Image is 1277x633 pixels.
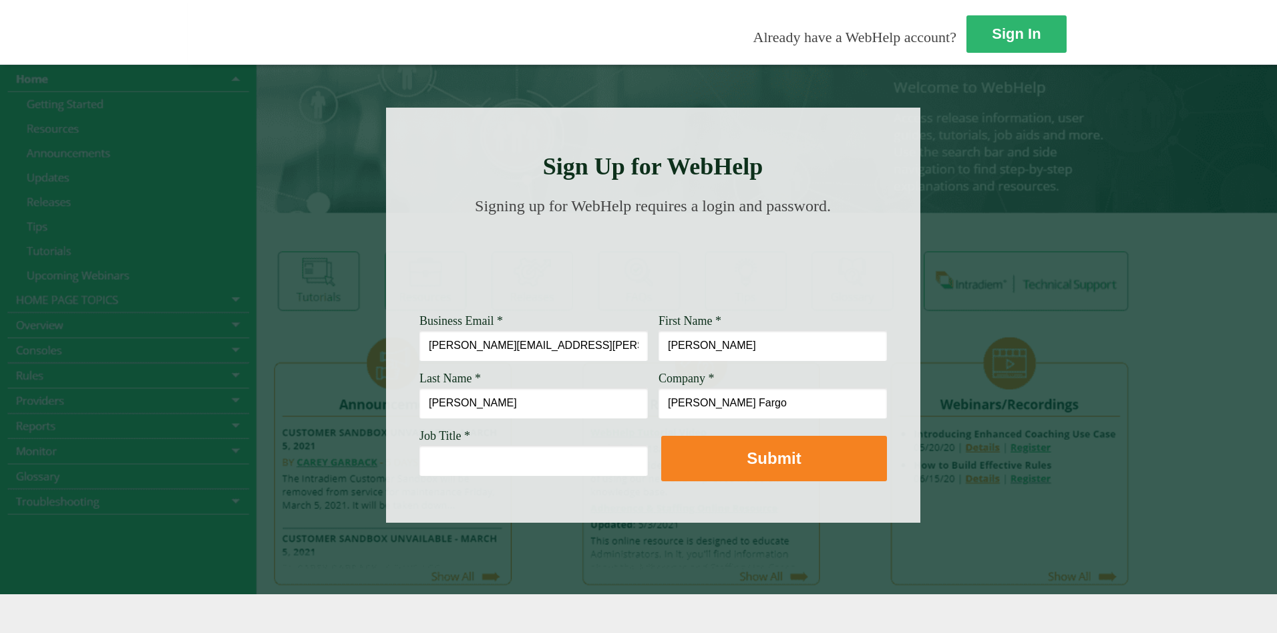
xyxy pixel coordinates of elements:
[659,314,721,328] span: First Name *
[661,436,887,481] button: Submit
[659,372,715,385] span: Company *
[419,314,503,328] span: Business Email *
[419,372,481,385] span: Last Name *
[747,449,801,467] strong: Submit
[427,229,879,295] img: Need Credentials? Sign up below. Have Credentials? Use the sign-in button.
[475,197,831,215] span: Signing up for WebHelp requires a login and password.
[992,25,1041,42] strong: Sign In
[753,29,956,45] span: Already have a WebHelp account?
[966,15,1067,53] a: Sign In
[543,153,763,180] strong: Sign Up for WebHelp
[419,429,470,442] span: Job Title *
